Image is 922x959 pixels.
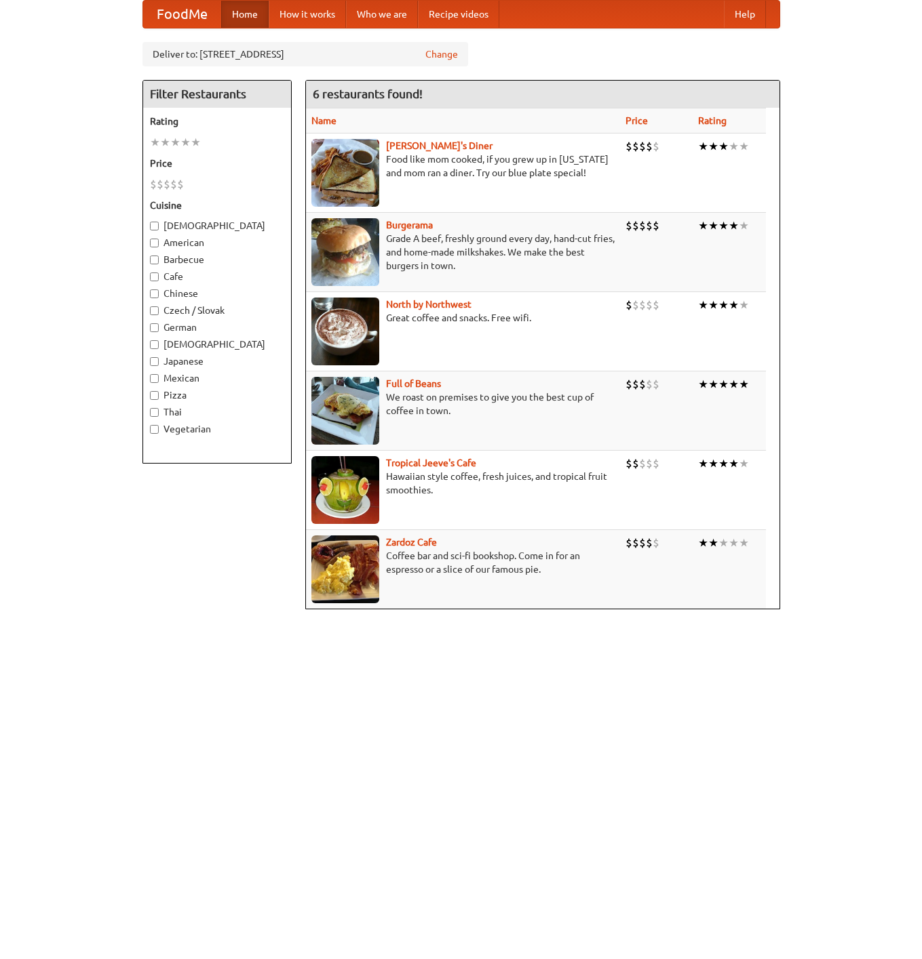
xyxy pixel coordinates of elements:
[639,298,646,312] li: $
[739,298,749,312] li: ★
[311,390,615,417] p: We roast on premises to give you the best cup of coffee in town.
[386,537,437,548] a: Zardoz Cafe
[150,422,284,436] label: Vegetarian
[698,456,708,471] li: ★
[150,222,159,230] input: [DEMOGRAPHIC_DATA]
[177,177,184,192] li: $
[708,298,718,312] li: ★
[632,139,639,154] li: $
[729,456,739,471] li: ★
[626,377,632,392] li: $
[142,42,468,66] div: Deliver to: [STREET_ADDRESS]
[718,535,729,550] li: ★
[311,232,615,272] p: Grade A beef, freshly ground every day, hand-cut fries, and home-made milkshakes. We make the bes...
[708,139,718,154] li: ★
[269,1,346,28] a: How it works
[150,157,284,170] h5: Price
[346,1,418,28] a: Who we are
[632,377,639,392] li: $
[311,377,379,445] img: beans.jpg
[718,218,729,233] li: ★
[160,135,170,150] li: ★
[311,139,379,207] img: sallys.jpg
[729,377,739,392] li: ★
[639,377,646,392] li: $
[626,535,632,550] li: $
[708,377,718,392] li: ★
[729,218,739,233] li: ★
[150,306,159,315] input: Czech / Slovak
[653,218,659,233] li: $
[653,377,659,392] li: $
[626,456,632,471] li: $
[718,298,729,312] li: ★
[386,457,476,468] b: Tropical Jeeve's Cafe
[739,535,749,550] li: ★
[191,135,201,150] li: ★
[639,535,646,550] li: $
[180,135,191,150] li: ★
[718,139,729,154] li: ★
[150,340,159,349] input: [DEMOGRAPHIC_DATA]
[646,218,653,233] li: $
[150,256,159,264] input: Barbecue
[150,357,159,366] input: Japanese
[639,218,646,233] li: $
[150,135,160,150] li: ★
[150,425,159,434] input: Vegetarian
[150,408,159,417] input: Thai
[150,321,284,334] label: German
[150,374,159,383] input: Mexican
[386,299,472,310] a: North by Northwest
[386,140,493,151] a: [PERSON_NAME]'s Diner
[311,218,379,286] img: burgerama.jpg
[164,177,170,192] li: $
[150,371,284,385] label: Mexican
[626,139,632,154] li: $
[418,1,499,28] a: Recipe videos
[150,177,157,192] li: $
[311,470,615,497] p: Hawaiian style coffee, fresh juices, and tropical fruit smoothies.
[150,338,284,351] label: [DEMOGRAPHIC_DATA]
[653,456,659,471] li: $
[632,298,639,312] li: $
[386,378,441,389] b: Full of Beans
[311,115,337,126] a: Name
[724,1,766,28] a: Help
[739,139,749,154] li: ★
[143,1,221,28] a: FoodMe
[150,388,284,402] label: Pizza
[150,323,159,332] input: German
[708,218,718,233] li: ★
[170,177,177,192] li: $
[150,405,284,419] label: Thai
[698,218,708,233] li: ★
[150,115,284,128] h5: Rating
[698,377,708,392] li: ★
[150,272,159,281] input: Cafe
[708,535,718,550] li: ★
[150,236,284,249] label: American
[729,139,739,154] li: ★
[311,549,615,576] p: Coffee bar and sci-fi bookshop. Come in for an espresso or a slice of our famous pie.
[646,298,653,312] li: $
[150,253,284,266] label: Barbecue
[718,377,729,392] li: ★
[626,115,648,126] a: Price
[739,218,749,233] li: ★
[698,115,727,126] a: Rating
[632,456,639,471] li: $
[646,377,653,392] li: $
[157,177,164,192] li: $
[150,270,284,283] label: Cafe
[150,219,284,232] label: [DEMOGRAPHIC_DATA]
[646,535,653,550] li: $
[386,220,433,230] a: Burgerama
[698,535,708,550] li: ★
[646,456,653,471] li: $
[653,298,659,312] li: $
[653,139,659,154] li: $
